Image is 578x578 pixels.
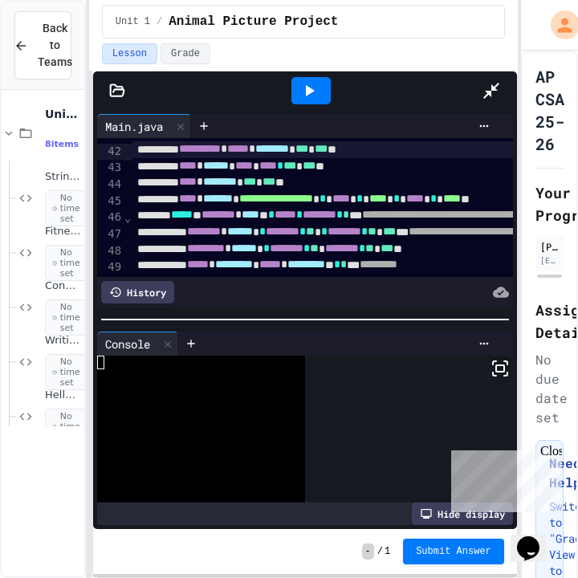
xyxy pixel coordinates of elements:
[102,43,157,64] button: Lesson
[403,539,504,564] button: Submit Answer
[38,20,72,71] span: Back to Teams
[45,409,92,446] span: No time set
[97,160,124,177] div: 43
[540,239,559,254] div: [PERSON_NAME]
[161,43,210,64] button: Grade
[97,114,191,138] div: Main.java
[97,332,178,356] div: Console
[535,65,564,155] h1: AP CSA 25-26
[412,503,513,525] div: Hide display
[116,15,150,28] span: Unit 1
[101,281,174,303] div: History
[45,389,81,402] span: Hello World
[45,170,81,184] span: String Methods Examples
[445,444,562,512] iframe: chat widget
[97,226,124,243] div: 47
[535,299,564,344] h2: Assignment Details
[45,245,92,282] span: No time set
[124,211,132,224] span: Fold line
[97,193,124,210] div: 45
[45,190,92,227] span: No time set
[416,545,491,558] span: Submit Answer
[511,514,562,562] iframe: chat widget
[535,181,564,226] h2: Your Progress
[45,354,92,391] span: No time set
[97,118,171,135] div: Main.java
[169,12,338,31] span: Animal Picture Project
[97,177,124,193] div: 44
[45,225,81,238] span: Fitness FRQ
[14,11,71,79] button: Back to Teams
[45,279,81,293] span: Conditionals Classwork
[157,15,162,28] span: /
[362,543,374,560] span: -
[97,243,124,260] div: 48
[45,107,81,121] span: Unit 1
[377,545,383,558] span: /
[97,259,124,276] div: 49
[45,334,81,348] span: Writing Methods
[97,210,124,226] div: 46
[97,144,124,161] div: 42
[45,299,92,336] span: No time set
[385,545,390,558] span: 1
[6,6,111,102] div: Chat with us now!Close
[535,350,564,427] div: No due date set
[45,139,79,149] span: 8 items
[540,254,559,267] div: [EMAIL_ADDRESS][DOMAIN_NAME]
[97,336,158,352] div: Console
[97,276,124,293] div: 50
